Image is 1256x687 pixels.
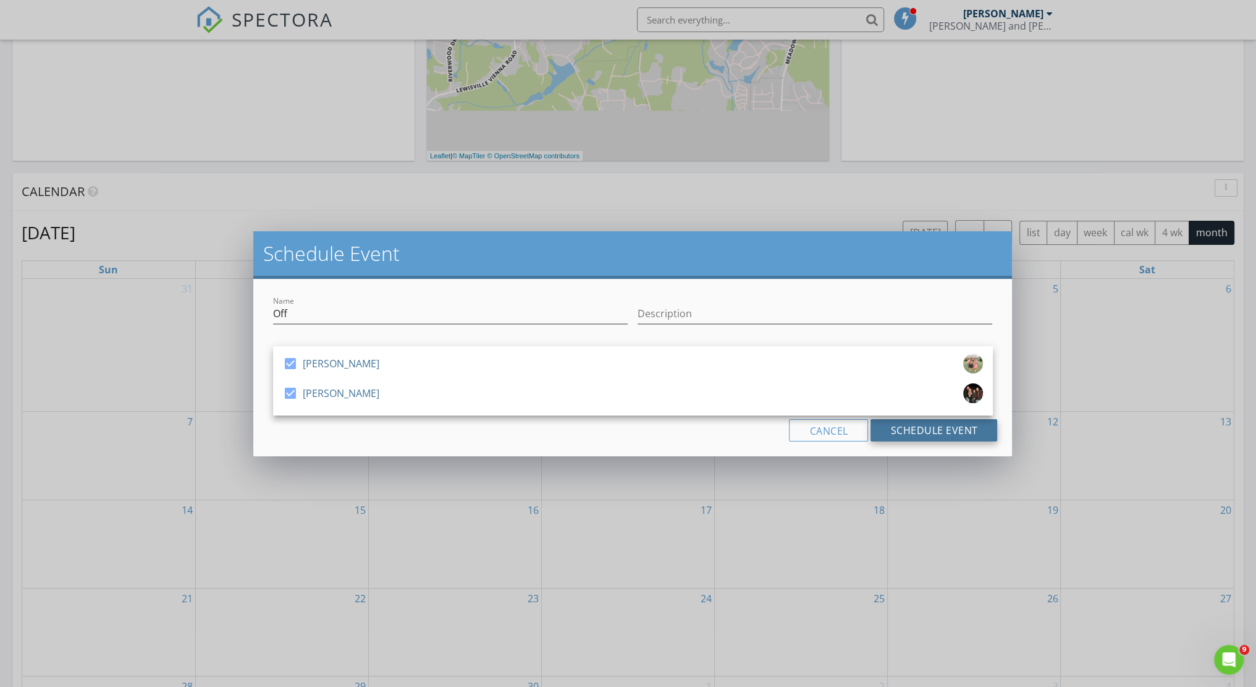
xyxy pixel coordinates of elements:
h2: Schedule Event [263,241,1003,266]
img: dan_profile_pic.jpg [963,354,983,373]
button: Schedule Event [870,419,997,442]
span: 9 [1239,645,1249,655]
img: profile_pic.jpg [963,383,983,403]
div: [PERSON_NAME] [303,383,379,403]
iframe: Intercom live chat [1214,645,1244,675]
button: Cancel [789,419,868,442]
div: [PERSON_NAME] [303,354,379,373]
